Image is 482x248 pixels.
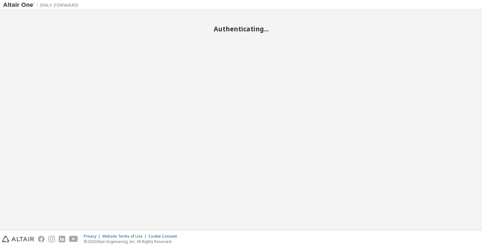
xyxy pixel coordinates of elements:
[3,25,479,33] h2: Authenticating...
[38,236,45,242] img: facebook.svg
[84,239,181,244] p: © 2025 Altair Engineering, Inc. All Rights Reserved.
[2,236,34,242] img: altair_logo.svg
[3,2,82,8] img: Altair One
[69,236,78,242] img: youtube.svg
[84,234,102,239] div: Privacy
[59,236,65,242] img: linkedin.svg
[148,234,181,239] div: Cookie Consent
[48,236,55,242] img: instagram.svg
[102,234,148,239] div: Website Terms of Use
